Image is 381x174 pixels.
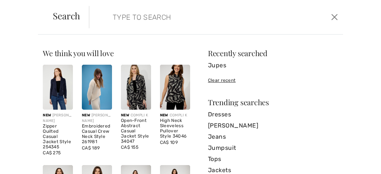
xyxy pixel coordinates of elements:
a: [PERSON_NAME] [208,120,338,131]
a: Jeans [208,131,338,142]
div: [PERSON_NAME] [43,113,73,124]
div: Embroidered Casual Crew Neck Style 261981 [82,124,112,144]
button: Close [329,11,340,23]
div: High Neck Sleeveless Pullover Style 34046 [160,118,190,139]
input: TYPE TO SEARCH [107,6,273,28]
a: Dresses [208,109,338,120]
span: New [82,113,90,117]
span: CA$ 275 [43,150,61,155]
div: [PERSON_NAME] [82,113,112,124]
img: Open-Front Abstract Casual Jacket Style 34047. As sample [121,65,151,110]
a: Jupes [208,60,338,71]
span: Search [53,11,80,20]
span: New [160,113,168,117]
div: Clear recent [208,77,338,84]
div: Zipper Quilted Casual Jacket Style 254345 [43,124,73,149]
a: Tops [208,154,338,165]
span: CA$ 109 [160,140,178,145]
div: Open-Front Abstract Casual Jacket Style 34047 [121,118,151,144]
span: CA$ 189 [82,145,100,151]
a: Jumpsuit [208,142,338,154]
img: Embroidered Casual Crew Neck Style 261981. Birch melange [82,65,112,110]
span: New [43,113,51,117]
span: We think you will love [43,48,113,58]
div: Recently searched [208,49,338,57]
div: Trending searches [208,99,338,106]
span: CA$ 155 [121,145,138,150]
div: COMPLI K [160,113,190,118]
img: Zipper Quilted Casual Jacket Style 254345. Navy [43,65,73,110]
img: High Neck Sleeveless Pullover Style 34046. As sample [160,65,190,110]
span: New [121,113,129,117]
div: COMPLI K [121,113,151,118]
span: Chat [16,5,32,12]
